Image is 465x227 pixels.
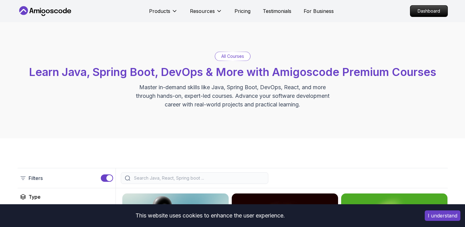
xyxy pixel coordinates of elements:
div: This website uses cookies to enhance the user experience. [5,209,416,222]
a: Dashboard [410,5,448,17]
p: Master in-demand skills like Java, Spring Boot, DevOps, React, and more through hands-on, expert-... [129,83,336,109]
p: All Courses [221,53,244,59]
input: Search Java, React, Spring boot ... [133,175,264,181]
button: Products [149,7,178,20]
p: Products [149,7,170,15]
h2: Type [29,193,41,201]
a: Testimonials [263,7,291,15]
button: Accept cookies [425,210,460,221]
span: Learn Java, Spring Boot, DevOps & More with Amigoscode Premium Courses [29,65,436,79]
p: Dashboard [410,6,447,17]
a: Pricing [234,7,250,15]
p: Filters [29,174,43,182]
button: Resources [190,7,222,20]
a: For Business [304,7,334,15]
p: Resources [190,7,215,15]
